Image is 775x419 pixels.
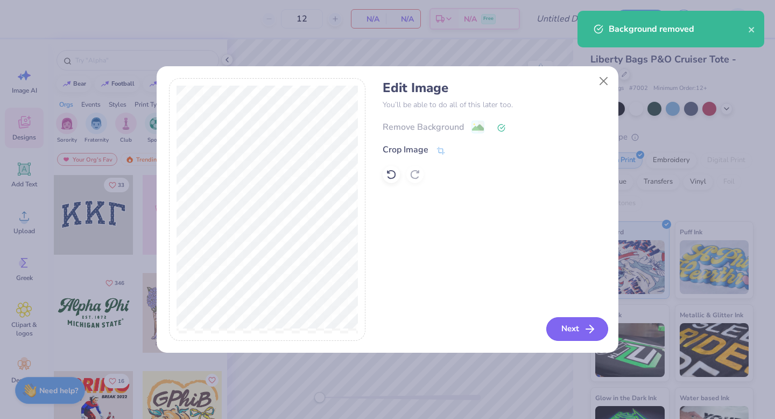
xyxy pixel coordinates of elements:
[546,317,608,341] button: Next
[594,71,614,91] button: Close
[383,80,606,96] h4: Edit Image
[383,99,606,110] p: You’ll be able to do all of this later too.
[609,23,748,36] div: Background removed
[748,23,756,36] button: close
[383,143,428,156] div: Crop Image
